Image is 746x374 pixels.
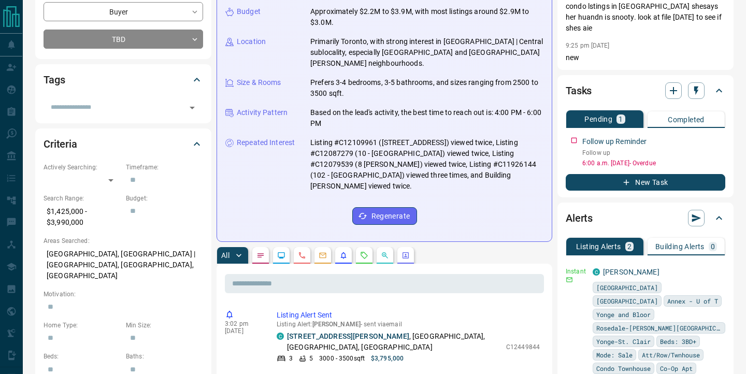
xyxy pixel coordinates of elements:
[44,203,121,231] p: $1,425,000 - $3,990,000
[655,243,705,250] p: Building Alerts
[225,320,261,327] p: 3:02 pm
[582,148,725,157] p: Follow up
[319,251,327,260] svg: Emails
[237,107,288,118] p: Activity Pattern
[596,296,658,306] span: [GEOGRAPHIC_DATA]
[277,310,540,321] p: Listing Alert Sent
[44,2,203,21] div: Buyer
[221,252,229,259] p: All
[237,6,261,17] p: Budget
[44,194,121,203] p: Search Range:
[44,236,203,246] p: Areas Searched:
[603,268,659,276] a: [PERSON_NAME]
[660,363,693,373] span: Co-Op Apt
[44,290,203,299] p: Motivation:
[506,342,540,352] p: C12449844
[225,327,261,335] p: [DATE]
[619,116,623,123] p: 1
[277,321,540,328] p: Listing Alert : - sent via email
[596,363,651,373] span: Condo Townhouse
[319,354,365,363] p: 3000 - 3500 sqft
[309,354,313,363] p: 5
[352,207,417,225] button: Regenerate
[593,268,600,276] div: condos.ca
[44,246,203,284] p: [GEOGRAPHIC_DATA], [GEOGRAPHIC_DATA] | [GEOGRAPHIC_DATA], [GEOGRAPHIC_DATA], [GEOGRAPHIC_DATA]
[287,332,409,340] a: [STREET_ADDRESS][PERSON_NAME]
[237,36,266,47] p: Location
[566,78,725,103] div: Tasks
[566,82,592,99] h2: Tasks
[277,333,284,340] div: condos.ca
[44,136,77,152] h2: Criteria
[312,321,361,328] span: [PERSON_NAME]
[126,163,203,172] p: Timeframe:
[667,296,718,306] span: Annex - U of T
[401,251,410,260] svg: Agent Actions
[566,206,725,231] div: Alerts
[310,36,543,69] p: Primarily Toronto, with strong interest in [GEOGRAPHIC_DATA] | Central sublocality, especially [G...
[596,336,651,347] span: Yonge-St. Clair
[298,251,306,260] svg: Calls
[310,107,543,129] p: Based on the lead's activity, the best time to reach out is: 4:00 PM - 6:00 PM
[596,350,633,360] span: Mode: Sale
[566,210,593,226] h2: Alerts
[44,67,203,92] div: Tags
[44,71,65,88] h2: Tags
[310,137,543,192] p: Listing #C12109961 ([STREET_ADDRESS]) viewed twice, Listing #C12087279 (10 - [GEOGRAPHIC_DATA]) v...
[576,243,621,250] p: Listing Alerts
[256,251,265,260] svg: Notes
[582,159,725,168] p: 6:00 a.m. [DATE] - Overdue
[289,354,293,363] p: 3
[44,30,203,49] div: TBD
[44,132,203,156] div: Criteria
[566,42,610,49] p: 9:25 pm [DATE]
[596,282,658,293] span: [GEOGRAPHIC_DATA]
[237,137,295,148] p: Repeated Interest
[126,352,203,361] p: Baths:
[44,352,121,361] p: Beds:
[44,321,121,330] p: Home Type:
[668,116,705,123] p: Completed
[126,321,203,330] p: Min Size:
[566,52,725,63] p: new
[237,77,281,88] p: Size & Rooms
[44,163,121,172] p: Actively Searching:
[711,243,715,250] p: 0
[582,136,647,147] p: Follow up Reminder
[185,100,199,115] button: Open
[371,354,404,363] p: $3,795,000
[310,77,543,99] p: Prefers 3-4 bedrooms, 3-5 bathrooms, and sizes ranging from 2500 to 3500 sqft.
[287,331,501,353] p: , [GEOGRAPHIC_DATA], [GEOGRAPHIC_DATA], [GEOGRAPHIC_DATA]
[642,350,700,360] span: Att/Row/Twnhouse
[584,116,612,123] p: Pending
[381,251,389,260] svg: Opportunities
[126,194,203,203] p: Budget:
[596,323,722,333] span: Rosedale-[PERSON_NAME][GEOGRAPHIC_DATA]
[566,174,725,191] button: New Task
[360,251,368,260] svg: Requests
[310,6,543,28] p: Approximately $2.2M to $3.9M, with most listings around $2.9M to $3.0M.
[596,309,651,320] span: Yonge and Bloor
[339,251,348,260] svg: Listing Alerts
[277,251,285,260] svg: Lead Browsing Activity
[566,267,586,276] p: Instant
[566,276,573,283] svg: Email
[660,336,696,347] span: Beds: 3BD+
[627,243,632,250] p: 2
